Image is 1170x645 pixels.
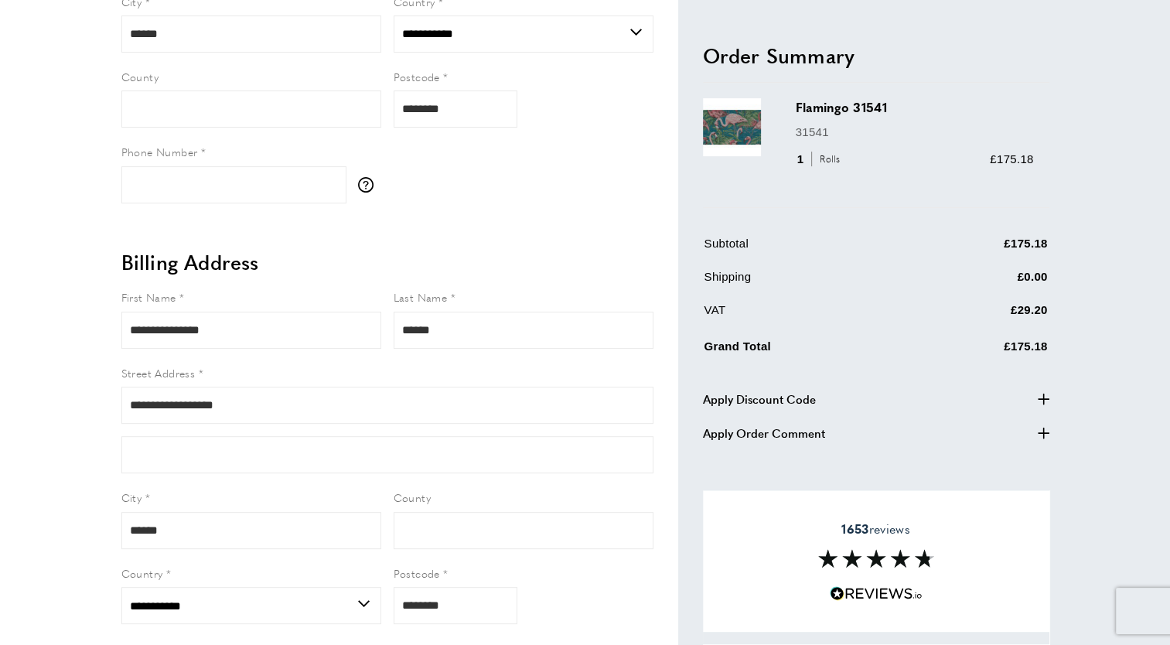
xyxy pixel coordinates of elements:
span: Postcode [394,69,440,84]
span: City [121,490,142,505]
img: Reviews section [818,550,934,568]
span: Street Address [121,365,196,381]
span: Country [121,565,163,581]
h2: Billing Address [121,248,653,276]
button: More information [358,177,381,193]
td: VAT [704,301,912,331]
td: £29.20 [912,301,1048,331]
td: Grand Total [704,334,912,367]
td: Shipping [704,268,912,298]
span: Apply Discount Code [703,390,816,408]
img: Flamingo 31541 [703,99,761,157]
span: Apply Order Comment [703,424,825,442]
p: 31541 [796,123,1034,142]
td: £0.00 [912,268,1048,298]
span: Postcode [394,565,440,581]
span: £175.18 [990,152,1033,166]
div: 1 [796,150,846,169]
span: Phone Number [121,144,198,159]
td: £175.18 [912,234,1048,264]
img: Reviews.io 5 stars [830,587,923,602]
span: County [121,69,159,84]
strong: 1653 [841,520,868,537]
span: County [394,490,431,505]
td: £175.18 [912,334,1048,367]
h3: Flamingo 31541 [796,99,1034,117]
span: First Name [121,289,176,305]
td: Subtotal [704,234,912,264]
h2: Order Summary [703,42,1049,70]
span: reviews [841,521,909,537]
span: Rolls [811,152,844,167]
span: Last Name [394,289,448,305]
